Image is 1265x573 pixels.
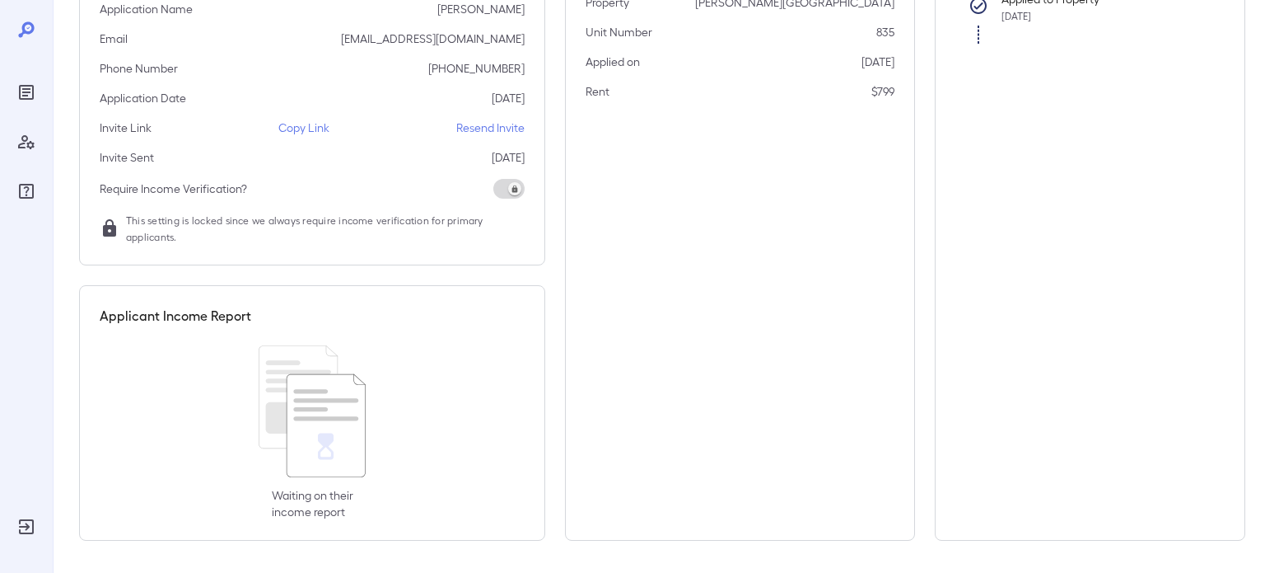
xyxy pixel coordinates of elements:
p: Resend Invite [456,120,525,136]
p: [PERSON_NAME] [437,1,525,17]
p: Applied on [586,54,640,70]
p: Rent [586,83,609,100]
p: [PHONE_NUMBER] [428,60,525,77]
p: 835 [876,24,894,40]
p: Copy Link [278,120,329,136]
p: $799 [871,83,894,100]
div: Log Out [13,514,40,540]
p: Unit Number [586,24,652,40]
p: Waiting on their income report [272,487,353,520]
p: [DATE] [492,90,525,106]
p: Email [100,31,128,47]
p: [EMAIL_ADDRESS][DOMAIN_NAME] [341,31,525,47]
div: Reports [13,79,40,106]
p: Require Income Verification? [100,181,247,197]
p: Application Date [100,90,186,106]
div: Manage Users [13,129,40,155]
p: Invite Link [100,120,152,136]
p: [DATE] [492,149,525,166]
span: This setting is locked since we always require income verification for primary applicants. [126,212,525,245]
p: [DATE] [861,54,894,70]
div: FAQ [13,178,40,204]
p: Application Name [100,1,193,17]
span: [DATE] [1001,10,1031,21]
p: Phone Number [100,60,178,77]
p: Invite Sent [100,149,154,166]
h5: Applicant Income Report [100,306,251,326]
